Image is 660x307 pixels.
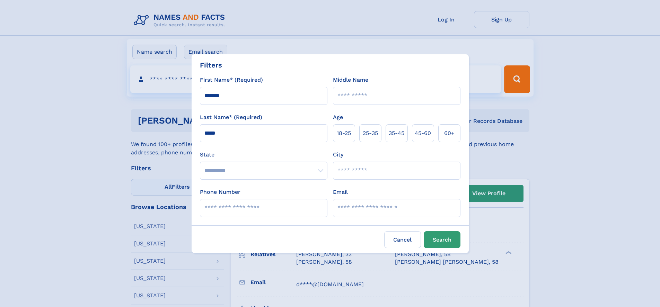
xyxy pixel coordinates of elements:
label: Phone Number [200,188,240,196]
button: Search [424,231,460,248]
div: Filters [200,60,222,70]
span: 35‑45 [389,129,404,137]
label: Middle Name [333,76,368,84]
label: Last Name* (Required) [200,113,262,121]
label: Email [333,188,348,196]
span: 45‑60 [415,129,431,137]
span: 25‑35 [363,129,378,137]
label: Cancel [384,231,421,248]
label: Age [333,113,343,121]
label: First Name* (Required) [200,76,263,84]
span: 18‑25 [337,129,351,137]
label: State [200,151,327,159]
label: City [333,151,343,159]
span: 60+ [444,129,455,137]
